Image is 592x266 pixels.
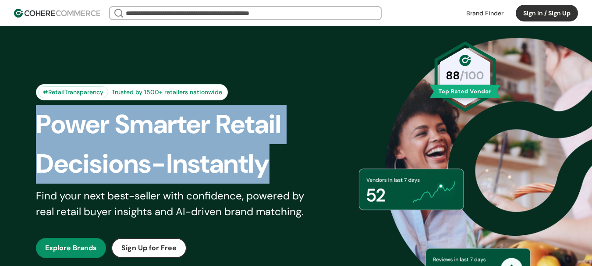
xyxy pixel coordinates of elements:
button: Explore Brands [36,238,106,258]
div: Find your next best-seller with confidence, powered by real retail buyer insights and AI-driven b... [36,188,315,220]
button: Sign In / Sign Up [516,5,578,21]
img: Cohere Logo [14,9,100,18]
div: Trusted by 1500+ retailers nationwide [108,88,226,97]
div: #RetailTransparency [38,86,108,98]
div: Power Smarter Retail [36,105,330,144]
button: Sign Up for Free [111,238,187,258]
div: Decisions-Instantly [36,144,330,184]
